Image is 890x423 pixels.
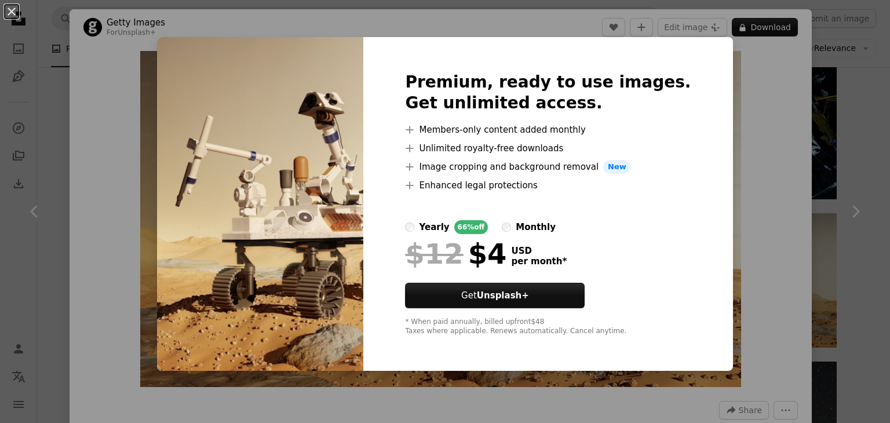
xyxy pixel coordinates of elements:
[157,37,363,371] img: premium_photo-1714618891990-f9b67e32d543
[405,318,691,336] div: * When paid annually, billed upfront $48 Taxes where applicable. Renews automatically. Cancel any...
[405,178,691,192] li: Enhanced legal protections
[405,123,691,137] li: Members-only content added monthly
[516,220,556,234] div: monthly
[405,239,463,269] span: $12
[477,290,529,301] strong: Unsplash+
[405,160,691,174] li: Image cropping and background removal
[603,160,631,174] span: New
[405,283,585,308] button: GetUnsplash+
[454,220,488,234] div: 66% off
[405,72,691,114] h2: Premium, ready to use images. Get unlimited access.
[511,256,567,267] span: per month *
[511,246,567,256] span: USD
[405,223,414,232] input: yearly66%off
[405,239,506,269] div: $4
[502,223,511,232] input: monthly
[405,141,691,155] li: Unlimited royalty-free downloads
[419,220,449,234] div: yearly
